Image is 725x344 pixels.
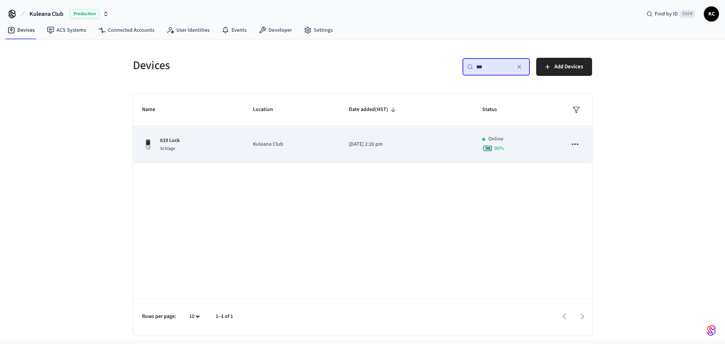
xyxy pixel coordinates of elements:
span: Find by ID [655,10,678,18]
button: Add Devices [536,58,592,76]
span: 90 % [494,145,504,152]
p: Online [488,135,503,143]
span: Date added(HST) [349,104,398,116]
a: Devices [2,23,41,37]
div: Find by IDCtrl K [640,7,701,21]
span: Schlage [160,145,175,152]
a: Connected Accounts [92,23,160,37]
p: Kuleana Club [253,140,331,148]
span: Kuleana Club [29,9,63,19]
img: SeamLogoGradient.69752ec5.svg [707,324,716,336]
table: sticky table [133,94,592,163]
a: User Identities [160,23,216,37]
button: KC [704,6,719,22]
h5: Devices [133,58,358,73]
span: Production [69,9,100,19]
p: 1–1 of 1 [216,313,233,321]
span: Location [253,104,283,116]
a: ACS Systems [41,23,92,37]
span: Name [142,104,165,116]
p: Rows per page: [142,313,176,321]
a: Developer [253,23,298,37]
span: Status [482,104,507,116]
p: [DATE] 2:26 pm [349,140,464,148]
a: Events [216,23,253,37]
div: 10 [185,311,204,322]
span: KC [705,7,718,21]
span: Add Devices [554,62,583,72]
a: Settings [298,23,339,37]
span: Ctrl K [680,10,695,18]
img: Yale Assure Touchscreen Wifi Smart Lock, Satin Nickel, Front [142,139,154,151]
p: 619 Lock [160,137,180,145]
